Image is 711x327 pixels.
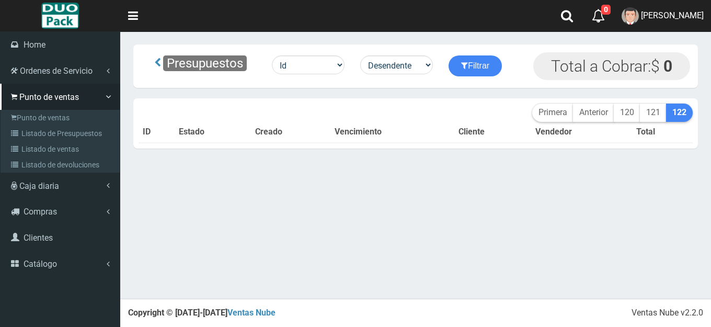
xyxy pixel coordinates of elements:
[128,308,276,318] strong: Copyright © [DATE]-[DATE]
[19,92,79,102] span: Punto de ventas
[24,233,53,243] span: Clientes
[449,55,502,76] button: Filtrar
[632,122,693,143] th: Total
[41,3,78,29] img: Logo grande
[641,10,704,20] span: [PERSON_NAME]
[227,308,276,318] a: Ventas Nube
[531,122,632,143] th: Vendedor
[3,157,120,173] a: Listado de devoluciones
[551,57,660,75] span: Total a Cobrar:$
[251,122,330,143] th: Creado
[3,126,120,141] a: Listado de Presupuestos
[573,104,614,122] a: Anterior
[175,122,250,143] th: Estado
[614,104,640,122] a: 120
[3,141,120,157] a: Listado de ventas
[622,7,639,25] img: User Image
[19,181,59,191] span: Caja diaria
[24,259,57,269] span: Catálogo
[532,104,574,122] a: Primera
[24,207,57,217] span: Compras
[672,107,686,117] b: 122
[640,104,667,122] a: 121
[533,52,690,80] button: Total a Cobrar:$ 0
[601,5,611,15] span: 0
[24,40,45,50] span: Home
[454,122,532,143] th: Cliente
[3,110,120,126] a: Punto de ventas
[663,57,672,75] span: 0
[139,122,175,143] th: ID
[330,122,454,143] th: Vencimiento
[163,55,247,71] span: Presupuestos
[632,307,703,319] div: Ventas Nube v2.2.0
[20,66,93,76] span: Ordenes de Servicio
